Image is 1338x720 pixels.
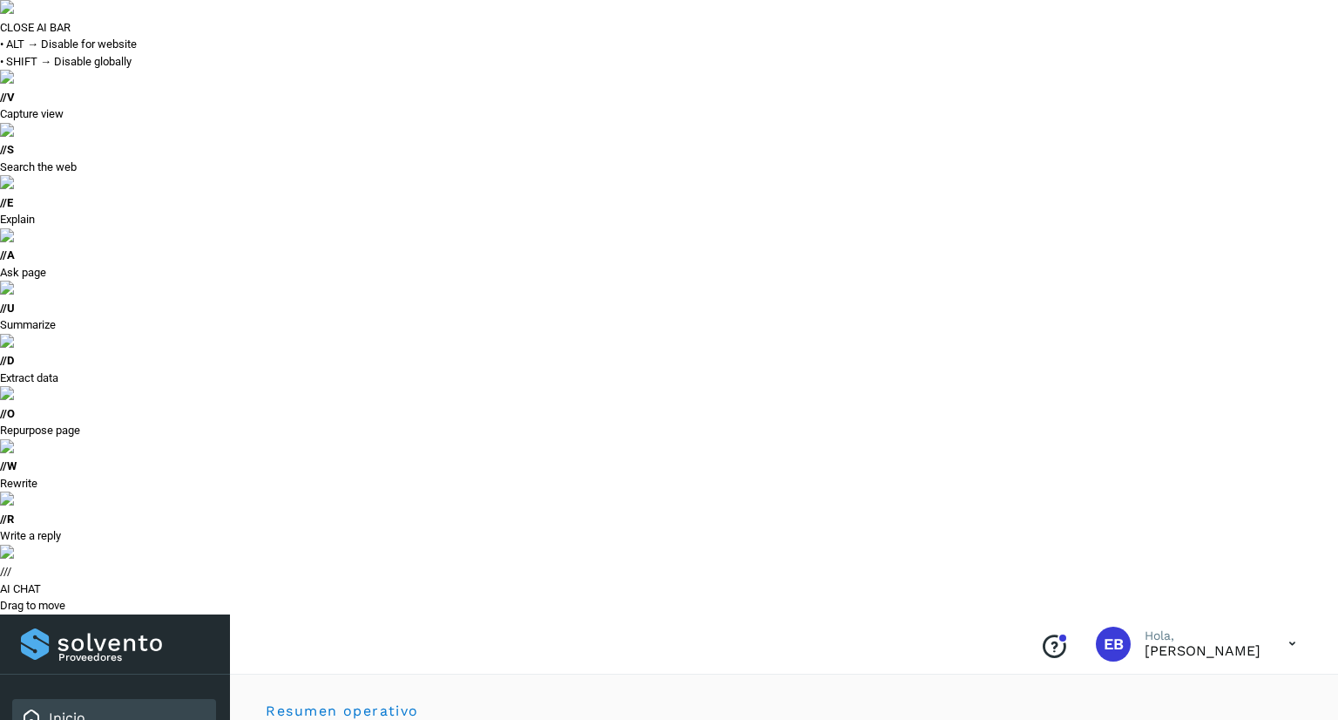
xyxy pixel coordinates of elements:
[1145,628,1260,643] p: Hola,
[58,651,209,663] p: Proveedores
[1145,642,1260,659] p: ERICK BOHORQUEZ MORENO
[265,702,419,718] span: Resumen operativo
